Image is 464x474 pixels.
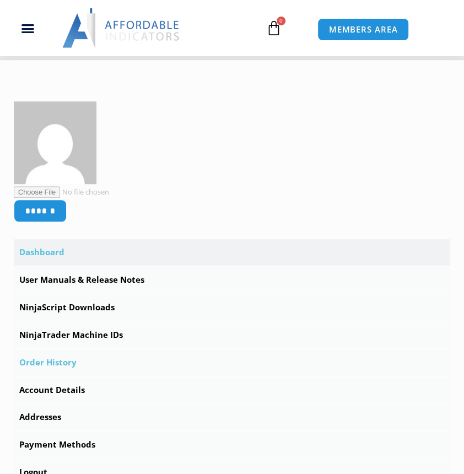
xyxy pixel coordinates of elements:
a: Order History [14,349,450,376]
span: 0 [277,17,285,25]
a: NinjaScript Downloads [14,294,450,321]
img: 76bb32cb2c4af35162ab4352f09690d5fadb5f0003ec61fbd2bba3c9c5a2eaa1 [14,101,96,184]
span: MEMBERS AREA [329,25,398,34]
a: User Manuals & Release Notes [14,267,450,293]
a: 0 [250,12,298,44]
a: MEMBERS AREA [317,18,409,41]
img: LogoAI | Affordable Indicators – NinjaTrader [62,8,181,48]
a: Dashboard [14,239,450,266]
div: Menu Toggle [5,18,51,39]
a: Payment Methods [14,432,450,458]
a: NinjaTrader Machine IDs [14,322,450,348]
a: Account Details [14,377,450,403]
a: Addresses [14,404,450,430]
